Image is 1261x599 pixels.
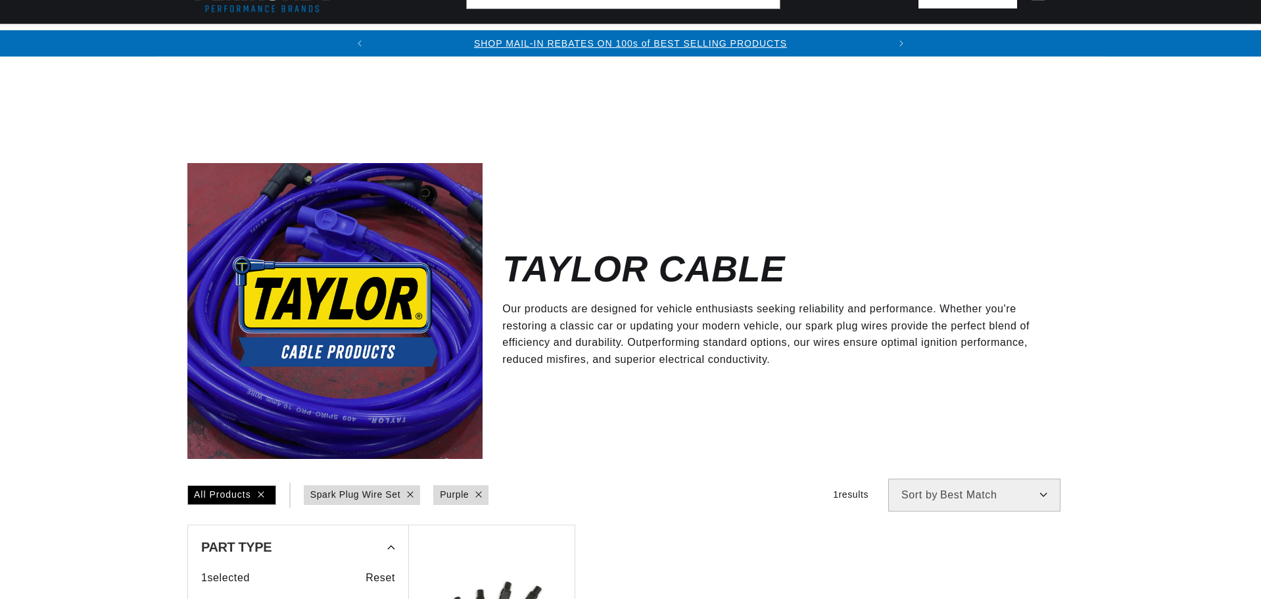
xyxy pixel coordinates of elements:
[373,36,889,51] div: 1 of 2
[440,487,469,502] a: Purple
[703,24,802,55] summary: Engine Swaps
[201,540,272,554] span: Part Type
[201,569,250,587] span: 1 selected
[901,490,938,500] span: Sort by
[502,254,785,285] h2: Taylor Cable
[366,569,395,587] span: Reset
[346,30,373,57] button: Translation missing: en.sections.announcements.previous_announcement
[802,24,932,55] summary: Battery Products
[833,489,868,500] span: 1 results
[187,163,483,458] img: Taylor Cable
[373,36,889,51] div: Announcement
[1057,24,1149,55] summary: Motorcycle
[502,300,1054,368] p: Our products are designed for vehicle enthusiasts seeking reliability and performance. Whether yo...
[329,24,475,55] summary: Coils & Distributors
[474,38,787,49] a: SHOP MAIL-IN REBATES ON 100s of BEST SELLING PRODUCTS
[932,24,1057,55] summary: Spark Plug Wires
[187,24,329,55] summary: Ignition Conversions
[310,487,400,502] a: Spark Plug Wire Set
[888,30,915,57] button: Translation missing: en.sections.announcements.next_announcement
[155,30,1106,57] slideshow-component: Translation missing: en.sections.announcements.announcement_bar
[475,24,703,55] summary: Headers, Exhausts & Components
[888,479,1060,512] select: Sort by
[187,485,276,505] div: All Products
